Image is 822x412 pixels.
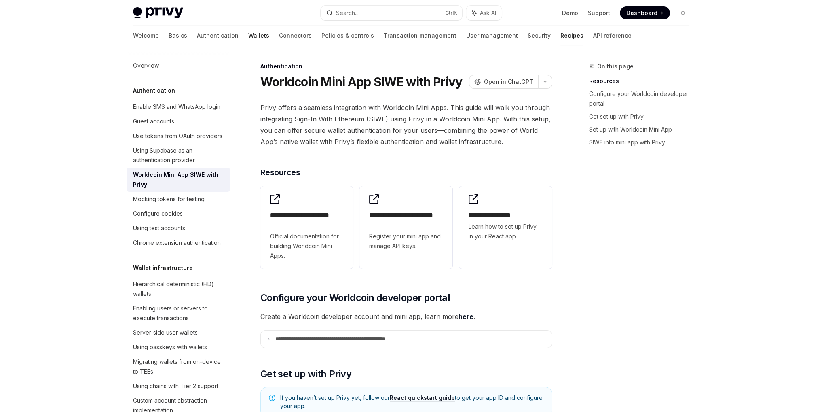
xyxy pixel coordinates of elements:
div: Using passkeys with wallets [133,342,207,352]
div: Migrating wallets from on-device to TEEs [133,357,225,376]
div: Chrome extension authentication [133,238,221,248]
div: Configure cookies [133,209,183,219]
span: Configure your Worldcoin developer portal [260,291,450,304]
a: Dashboard [620,6,670,19]
a: Hierarchical deterministic (HD) wallets [127,277,230,301]
a: SIWE into mini app with Privy [589,136,696,149]
span: Open in ChatGPT [484,78,533,86]
span: Get set up with Privy [260,367,351,380]
a: Enable SMS and WhatsApp login [127,100,230,114]
a: Support [588,9,610,17]
a: Resources [589,74,696,87]
div: Using chains with Tier 2 support [133,381,218,391]
div: Worldcoin Mini App SIWE with Privy [133,170,225,189]
a: Basics [169,26,187,45]
div: Using test accounts [133,223,185,233]
button: Search...CtrlK [321,6,462,20]
a: Configure cookies [127,206,230,221]
span: Dashboard [626,9,657,17]
a: Enabling users or servers to execute transactions [127,301,230,325]
div: Mocking tokens for testing [133,194,205,204]
div: Enable SMS and WhatsApp login [133,102,220,112]
a: API reference [593,26,632,45]
a: Using chains with Tier 2 support [127,379,230,393]
a: Wallets [248,26,269,45]
a: Demo [562,9,578,17]
a: Overview [127,58,230,73]
a: Mocking tokens for testing [127,192,230,206]
a: Welcome [133,26,159,45]
a: Authentication [197,26,239,45]
span: Learn how to set up Privy in your React app. [469,222,542,241]
a: Guest accounts [127,114,230,129]
span: Privy offers a seamless integration with Worldcoin Mini Apps. This guide will walk you through in... [260,102,552,147]
a: Configure your Worldcoin developer portal [589,87,696,110]
span: On this page [597,62,634,71]
button: Toggle dark mode [676,6,689,19]
svg: Note [269,395,275,401]
a: Using passkeys with wallets [127,340,230,355]
div: Overview [133,61,159,70]
button: Ask AI [466,6,502,20]
img: light logo [133,7,183,19]
a: Chrome extension authentication [127,236,230,250]
div: Guest accounts [133,117,174,126]
button: Open in ChatGPT [469,75,538,89]
div: Authentication [260,62,552,70]
a: Set up with Worldcoin Mini App [589,123,696,136]
span: Resources [260,167,300,178]
a: Recipes [560,26,583,45]
a: Migrating wallets from on-device to TEEs [127,355,230,379]
a: Policies & controls [321,26,374,45]
h1: Worldcoin Mini App SIWE with Privy [260,74,463,89]
span: Register your mini app and manage API keys. [369,231,443,251]
a: Connectors [279,26,312,45]
div: Use tokens from OAuth providers [133,131,222,141]
a: Using test accounts [127,221,230,236]
h5: Wallet infrastructure [133,263,193,273]
a: Security [528,26,551,45]
span: Create a Worldcoin developer account and mini app, learn more . [260,311,552,322]
div: Hierarchical deterministic (HD) wallets [133,279,225,299]
div: Search... [336,8,359,18]
a: here [459,312,473,321]
span: Ctrl K [445,10,457,16]
a: Server-side user wallets [127,325,230,340]
a: User management [466,26,518,45]
div: Server-side user wallets [133,328,198,338]
div: Using Supabase as an authentication provider [133,146,225,165]
span: Official documentation for building Worldcoin Mini Apps. [270,231,344,261]
a: Using Supabase as an authentication provider [127,143,230,168]
a: Get set up with Privy [589,110,696,123]
a: React quickstart guide [390,394,455,401]
span: If you haven’t set up Privy yet, follow our to get your app ID and configure your app. [280,394,543,410]
div: Enabling users or servers to execute transactions [133,304,225,323]
h5: Authentication [133,86,175,96]
a: Transaction management [384,26,456,45]
a: Worldcoin Mini App SIWE with Privy [127,168,230,192]
span: Ask AI [480,9,496,17]
a: Use tokens from OAuth providers [127,129,230,143]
